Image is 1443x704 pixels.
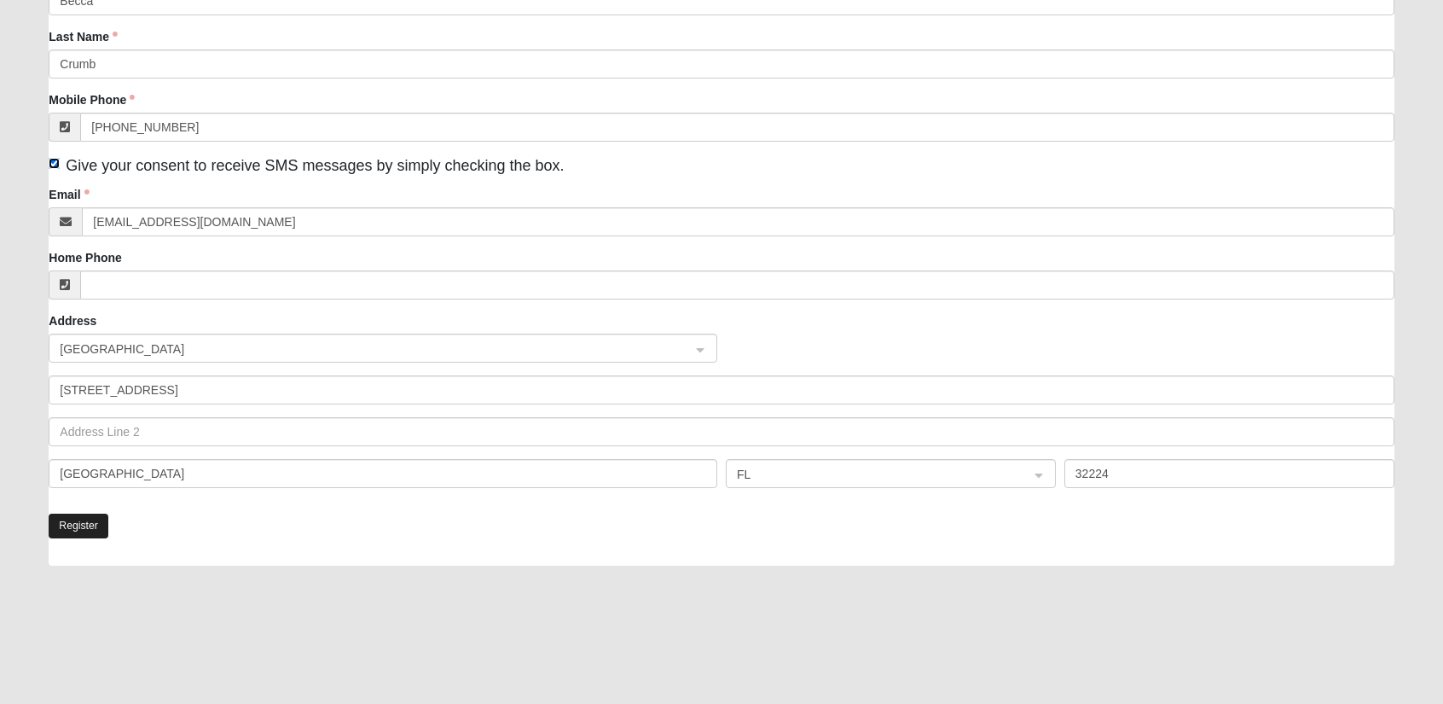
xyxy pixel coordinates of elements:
[49,514,108,538] button: Register
[49,375,1394,404] input: Address Line 1
[737,465,1014,484] span: FL
[49,312,96,329] label: Address
[49,459,717,488] input: City
[49,91,135,108] label: Mobile Phone
[49,158,60,169] input: Give your consent to receive SMS messages by simply checking the box.
[60,340,675,358] span: United States
[1064,459,1394,488] input: Zip
[49,28,118,45] label: Last Name
[49,186,89,203] label: Email
[66,157,564,174] span: Give your consent to receive SMS messages by simply checking the box.
[49,417,1394,446] input: Address Line 2
[49,249,122,266] label: Home Phone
